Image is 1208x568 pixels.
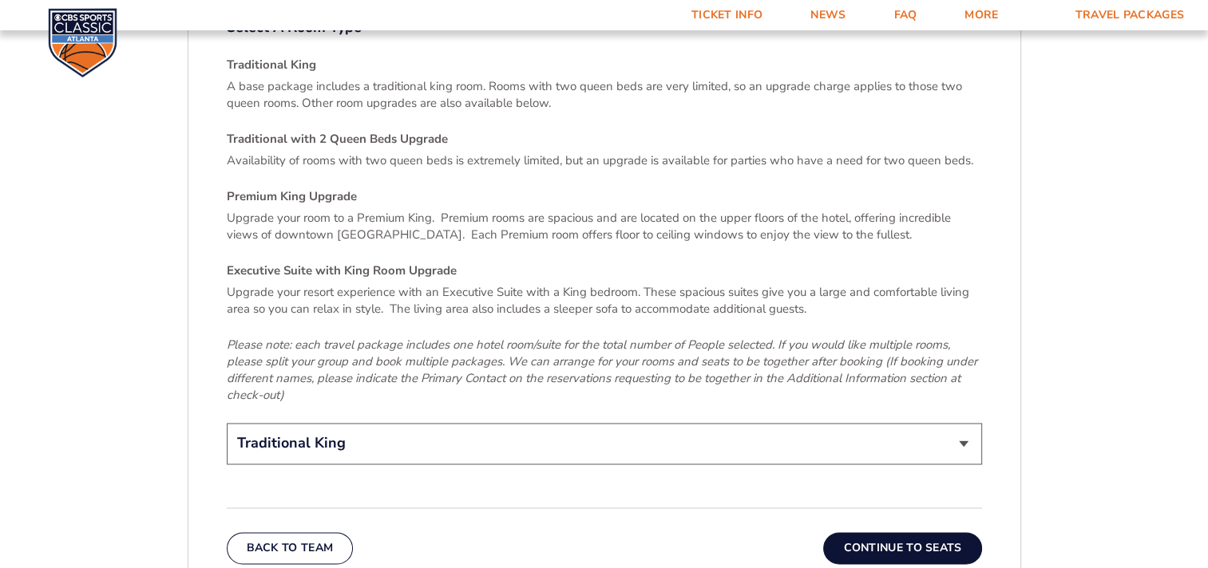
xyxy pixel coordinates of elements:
p: Upgrade your resort experience with an Executive Suite with a King bedroom. These spacious suites... [227,284,982,318]
h4: Premium King Upgrade [227,188,982,205]
h4: Executive Suite with King Room Upgrade [227,262,982,279]
em: Please note: each travel package includes one hotel room/suite for the total number of People sel... [227,337,977,403]
p: A base package includes a traditional king room. Rooms with two queen beds are very limited, so a... [227,78,982,112]
img: CBS Sports Classic [48,8,117,77]
p: Upgrade your room to a Premium King. Premium rooms are spacious and are located on the upper floo... [227,210,982,243]
button: Continue To Seats [823,532,981,564]
p: Availability of rooms with two queen beds is extremely limited, but an upgrade is available for p... [227,152,982,169]
h4: Traditional with 2 Queen Beds Upgrade [227,131,982,148]
h4: Traditional King [227,57,982,73]
button: Back To Team [227,532,354,564]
